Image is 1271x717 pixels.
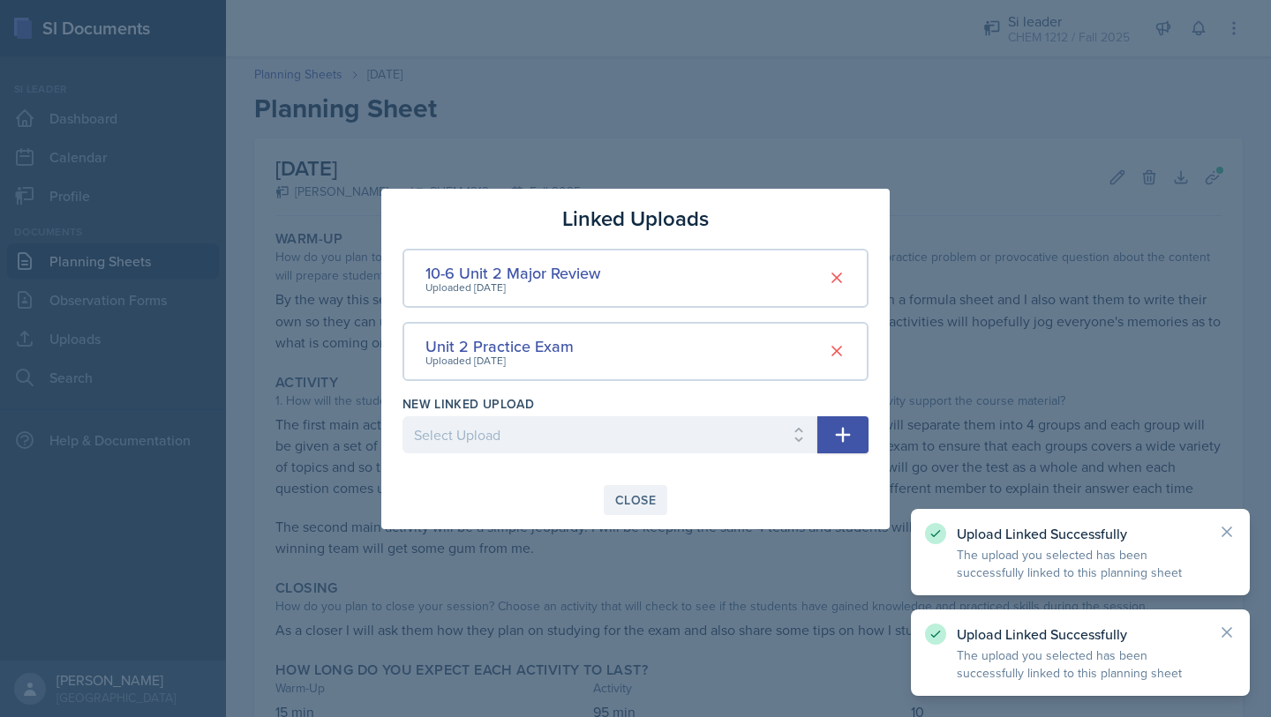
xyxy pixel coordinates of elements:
[957,646,1204,682] p: The upload you selected has been successfully linked to this planning sheet
[957,546,1204,581] p: The upload you selected has been successfully linked to this planning sheet
[615,493,656,507] div: Close
[604,485,667,515] button: Close
[425,353,574,369] div: Uploaded [DATE]
[957,625,1204,643] p: Upload Linked Successfully
[425,261,600,285] div: 10-6 Unit 2 Major Review
[425,280,600,295] div: Uploaded [DATE]
[562,203,709,235] h3: Linked Uploads
[957,525,1204,542] p: Upload Linked Successfully
[402,395,534,413] label: New Linked Upload
[425,334,574,358] div: Unit 2 Practice Exam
